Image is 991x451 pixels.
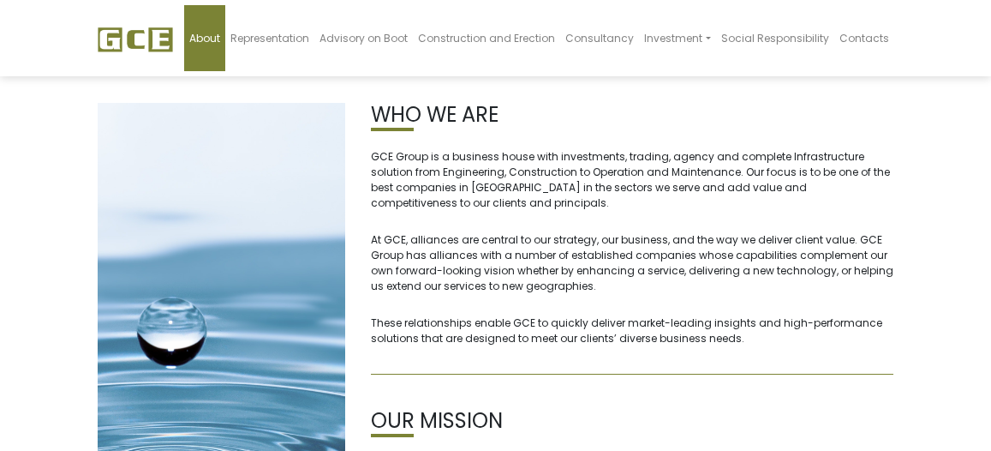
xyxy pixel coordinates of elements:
[314,5,413,71] a: Advisory on Boot
[189,31,220,45] span: About
[839,31,889,45] span: Contacts
[371,149,893,211] p: GCE Group is a business house with investments, trading, agency and complete Infrastructure solut...
[371,316,893,346] p: These relationships enable GCE to quickly deliver market-leading insights and high-performance so...
[98,27,173,52] img: GCE Group
[418,31,555,45] span: Construction and Erection
[716,5,834,71] a: Social Responsibility
[644,31,702,45] span: Investment
[371,409,893,434] h2: OUR MISSION
[230,31,309,45] span: Representation
[560,5,639,71] a: Consultancy
[721,31,829,45] span: Social Responsibility
[834,5,894,71] a: Contacts
[319,31,408,45] span: Advisory on Boot
[639,5,715,71] a: Investment
[371,103,893,128] h2: WHO WE ARE
[184,5,225,71] a: About
[413,5,560,71] a: Construction and Erection
[225,5,314,71] a: Representation
[371,232,893,294] p: At GCE, alliances are central to our strategy, our business, and the way we deliver client value....
[565,31,634,45] span: Consultancy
